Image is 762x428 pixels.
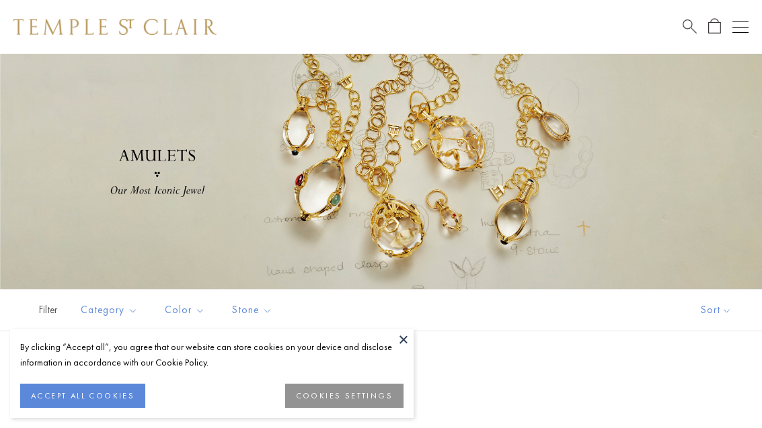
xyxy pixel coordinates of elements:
span: Stone [225,302,282,318]
img: Temple St. Clair [13,19,217,35]
span: Category [74,302,148,318]
button: Open navigation [732,19,749,35]
button: Category [71,295,148,325]
button: COOKIES SETTINGS [285,384,404,408]
button: Color [155,295,215,325]
div: By clicking “Accept all”, you agree that our website can store cookies on your device and disclos... [20,339,404,370]
span: Color [158,302,215,318]
a: Search [683,18,697,35]
button: Stone [222,295,282,325]
a: Open Shopping Bag [708,18,721,35]
button: Show sort by [671,290,762,331]
iframe: Gorgias live chat messenger [695,365,749,415]
button: ACCEPT ALL COOKIES [20,384,145,408]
